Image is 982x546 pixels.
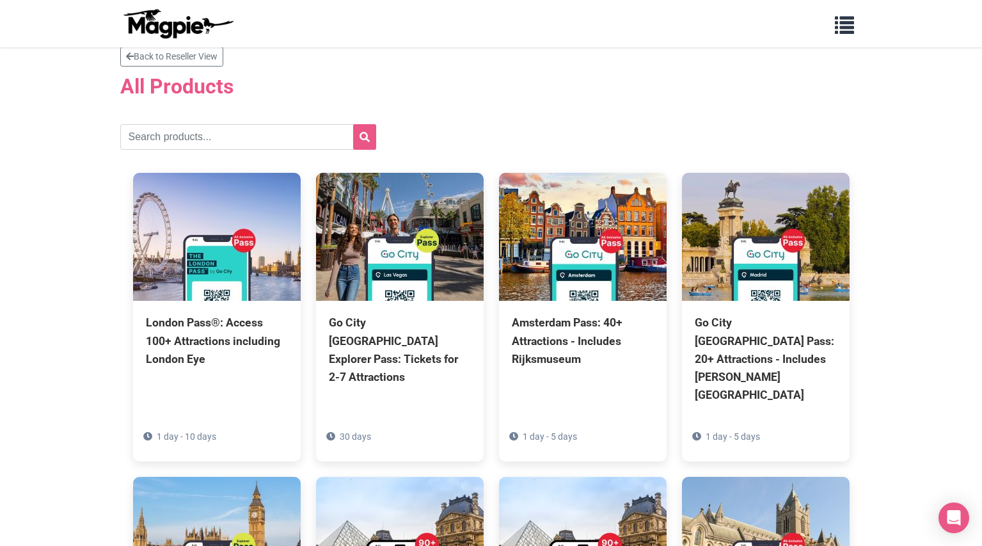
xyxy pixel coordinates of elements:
[329,314,471,386] div: Go City [GEOGRAPHIC_DATA] Explorer Pass: Tickets for 2-7 Attractions
[695,314,837,404] div: Go City [GEOGRAPHIC_DATA] Pass: 20+ Attractions - Includes [PERSON_NAME][GEOGRAPHIC_DATA]
[120,8,235,39] img: logo-ab69f6fb50320c5b225c76a69d11143b.png
[706,431,760,442] span: 1 day - 5 days
[120,124,376,150] input: Search products...
[133,173,301,301] img: London Pass®: Access 100+ Attractions including London Eye
[512,314,654,367] div: Amsterdam Pass: 40+ Attractions - Includes Rijksmuseum
[120,74,862,99] h2: All Products
[316,173,484,301] img: Go City Las Vegas Explorer Pass: Tickets for 2-7 Attractions
[340,431,371,442] span: 30 days
[157,431,216,442] span: 1 day - 10 days
[682,173,850,301] img: Go City Madrid Pass: 20+ Attractions - Includes Prado Museum
[499,173,667,301] img: Amsterdam Pass: 40+ Attractions - Includes Rijksmuseum
[146,314,288,367] div: London Pass®: Access 100+ Attractions including London Eye
[523,431,577,442] span: 1 day - 5 days
[133,173,301,425] a: London Pass®: Access 100+ Attractions including London Eye 1 day - 10 days
[316,173,484,444] a: Go City [GEOGRAPHIC_DATA] Explorer Pass: Tickets for 2-7 Attractions 30 days
[682,173,850,462] a: Go City [GEOGRAPHIC_DATA] Pass: 20+ Attractions - Includes [PERSON_NAME][GEOGRAPHIC_DATA] 1 day -...
[499,173,667,425] a: Amsterdam Pass: 40+ Attractions - Includes Rijksmuseum 1 day - 5 days
[120,47,223,67] a: Back to Reseller View
[938,502,969,533] div: Open Intercom Messenger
